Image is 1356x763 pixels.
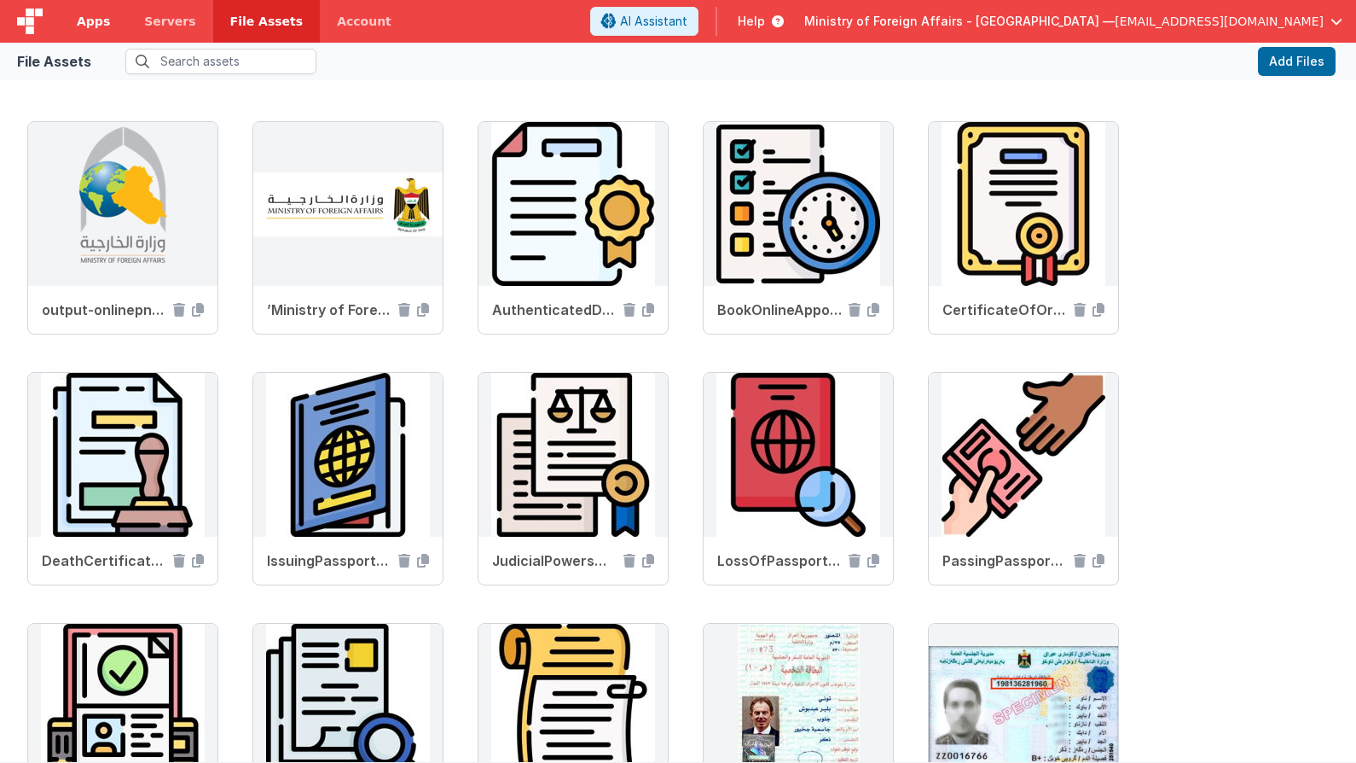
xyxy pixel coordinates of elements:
span: DeathCertificate.jpg [42,550,166,571]
span: IssuingPassports.jpg [267,550,391,571]
span: JudicialPowersOfAttorney.jpg [492,550,617,571]
span: BookOnlineAppointments.jpg [717,300,842,320]
span: Apps [77,13,110,30]
span: LossOfPassports.jpg [717,550,842,571]
span: [EMAIL_ADDRESS][DOMAIN_NAME] [1115,13,1324,30]
button: Add Files [1258,47,1336,76]
input: Search assets [125,49,316,74]
span: File Assets [230,13,304,30]
button: Ministry of Foreign Affairs - [GEOGRAPHIC_DATA] — [EMAIL_ADDRESS][DOMAIN_NAME] [804,13,1342,30]
button: AI Assistant [590,7,698,36]
span: PassingPassports.jpg [942,550,1067,571]
span: AI Assistant [620,13,687,30]
span: Ministry of Foreign Affairs - [GEOGRAPHIC_DATA] — [804,13,1115,30]
div: File Assets [17,51,91,72]
span: Help [738,13,765,30]
span: CertificateOfOrigin.jpg [942,300,1067,320]
span: output-onlinepngtools (6).png [42,300,166,320]
span: ’Ministry of Foreign Affairs.jpeg [267,300,391,320]
span: Servers [144,13,195,30]
span: AuthenticatedDocuments.jpg [492,300,617,320]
